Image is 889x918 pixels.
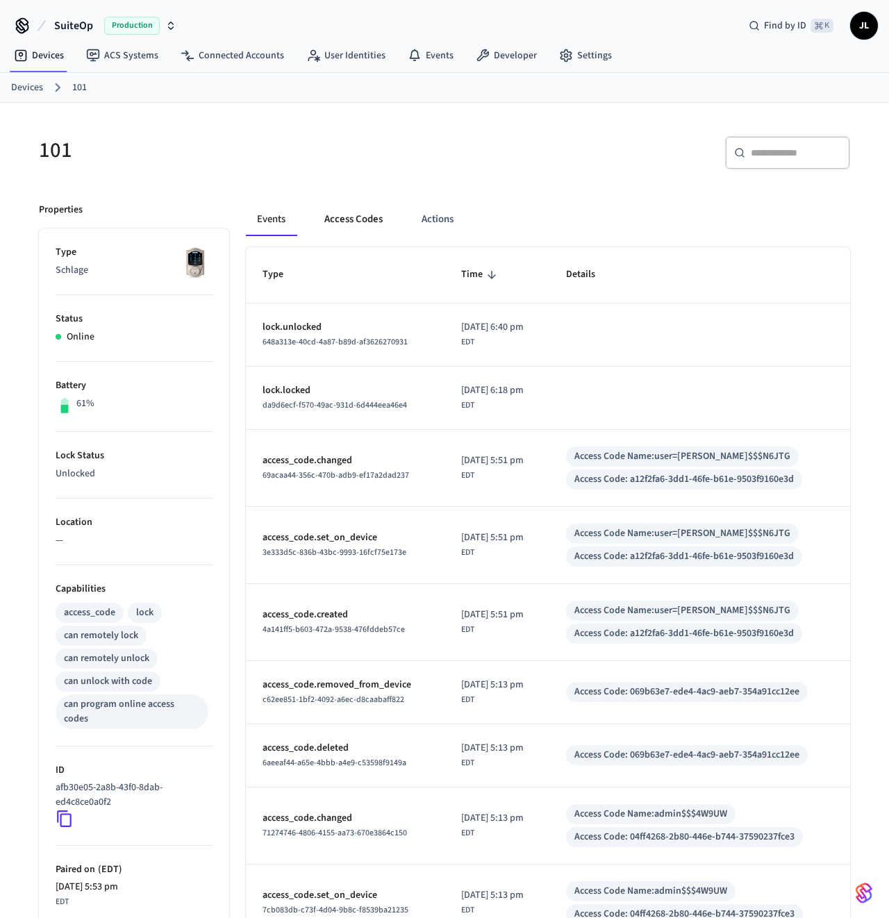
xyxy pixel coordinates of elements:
[169,43,295,68] a: Connected Accounts
[76,397,94,411] p: 61%
[246,203,850,236] div: ant example
[56,880,118,908] div: America/New_York
[3,43,75,68] a: Devices
[461,888,524,903] span: [DATE] 5:13 pm
[461,904,474,917] span: EDT
[811,19,833,33] span: ⌘ K
[263,888,428,903] p: access_code.set_on_device
[56,763,213,778] p: ID
[95,862,122,876] span: ( EDT )
[56,263,213,278] p: Schlage
[461,811,524,840] div: America/New_York
[263,453,428,468] p: access_code.changed
[263,399,407,411] span: da9d6ecf-f570-49ac-931d-6d444eea46e4
[56,312,213,326] p: Status
[54,17,93,34] span: SuiteOp
[574,449,790,464] div: Access Code Name: user=[PERSON_NAME]$$$N6JTG
[263,608,428,622] p: access_code.created
[461,678,524,692] span: [DATE] 5:13 pm
[56,896,69,908] span: EDT
[465,43,548,68] a: Developer
[574,685,799,699] div: Access Code: 069b63e7-ede4-4ac9-aeb7-354a91cc12ee
[56,378,213,393] p: Battery
[461,453,524,468] span: [DATE] 5:51 pm
[56,515,213,530] p: Location
[461,531,524,559] div: America/New_York
[851,13,876,38] span: JL
[136,606,153,620] div: lock
[574,884,727,899] div: Access Code Name: admin$$$4W9UW
[56,449,213,463] p: Lock Status
[263,336,408,348] span: 648a313e-40cd-4a87-b89d-af3626270931
[461,320,524,349] div: America/New_York
[574,603,790,618] div: Access Code Name: user=[PERSON_NAME]$$$N6JTG
[56,781,207,810] p: afb30e05-2a8b-43f0-8dab-ed4c8ce0a0f2
[263,811,428,826] p: access_code.changed
[39,136,436,165] h5: 101
[263,741,428,756] p: access_code.deleted
[56,245,213,260] p: Type
[764,19,806,33] span: Find by ID
[263,904,408,916] span: 7cb083db-c73f-4d04-9b8c-f8539ba21235
[461,320,524,335] span: [DATE] 6:40 pm
[56,862,213,877] p: Paired on
[72,81,87,95] a: 101
[461,608,524,636] div: America/New_York
[263,827,407,839] span: 71274746-4806-4155-aa73-670e3864c150
[104,17,160,35] span: Production
[461,546,474,559] span: EDT
[64,697,200,726] div: can program online access codes
[39,203,83,217] p: Properties
[461,741,524,769] div: America/New_York
[461,888,524,917] div: America/New_York
[574,748,799,762] div: Access Code: 069b63e7-ede4-4ac9-aeb7-354a91cc12ee
[574,472,794,487] div: Access Code: a12f2fa6-3dd1-46fe-b61e-9503f9160e3d
[263,264,301,285] span: Type
[263,469,409,481] span: 69acaa44-356c-470b-adb9-ef17a2dad237
[461,757,474,769] span: EDT
[263,678,428,692] p: access_code.removed_from_device
[461,453,524,482] div: America/New_York
[56,467,213,481] p: Unlocked
[461,264,501,285] span: Time
[574,549,794,564] div: Access Code: a12f2fa6-3dd1-46fe-b61e-9503f9160e3d
[246,203,297,236] button: Events
[461,827,474,840] span: EDT
[64,651,149,666] div: can remotely unlock
[574,526,790,541] div: Access Code Name: user=[PERSON_NAME]$$$N6JTG
[461,399,474,412] span: EDT
[461,383,524,398] span: [DATE] 6:18 pm
[397,43,465,68] a: Events
[263,694,404,706] span: c62ee851-1bf2-4092-a6ec-d8caabaff822
[850,12,878,40] button: JL
[461,336,474,349] span: EDT
[574,626,794,641] div: Access Code: a12f2fa6-3dd1-46fe-b61e-9503f9160e3d
[461,624,474,636] span: EDT
[263,531,428,545] p: access_code.set_on_device
[75,43,169,68] a: ACS Systems
[64,674,152,689] div: can unlock with code
[56,880,118,894] span: [DATE] 5:53 pm
[263,624,405,635] span: 4a141ff5-b603-472a-9538-476fddeb57ce
[263,320,428,335] p: lock.unlocked
[461,811,524,826] span: [DATE] 5:13 pm
[461,608,524,622] span: [DATE] 5:51 pm
[295,43,397,68] a: User Identities
[313,203,394,236] button: Access Codes
[410,203,465,236] button: Actions
[566,264,613,285] span: Details
[461,469,474,482] span: EDT
[738,13,845,38] div: Find by ID⌘ K
[461,383,524,412] div: America/New_York
[67,330,94,344] p: Online
[64,628,138,643] div: can remotely lock
[263,383,428,398] p: lock.locked
[263,757,406,769] span: 6aeeaf44-a65e-4bbb-a4e9-c53598f9149a
[856,882,872,904] img: SeamLogoGradient.69752ec5.svg
[56,582,213,596] p: Capabilities
[461,678,524,706] div: America/New_York
[574,830,795,844] div: Access Code: 04ff4268-2b80-446e-b744-37590237fce3
[56,533,213,548] p: —
[461,694,474,706] span: EDT
[548,43,623,68] a: Settings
